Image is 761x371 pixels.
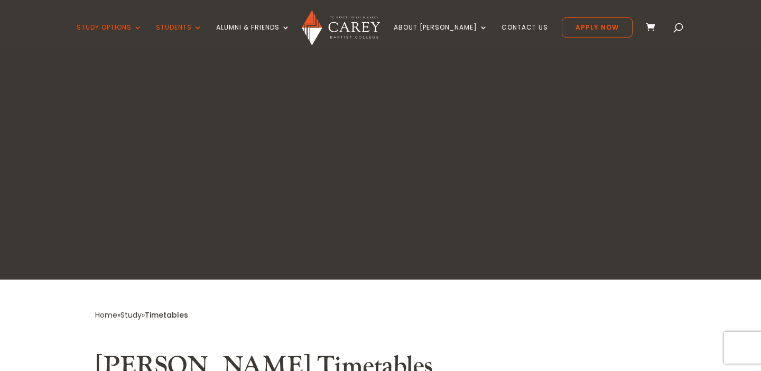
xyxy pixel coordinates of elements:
[95,310,188,320] span: » »
[145,310,188,320] span: Timetables
[394,24,488,49] a: About [PERSON_NAME]
[120,310,142,320] a: Study
[77,24,142,49] a: Study Options
[302,10,379,45] img: Carey Baptist College
[562,17,633,38] a: Apply Now
[216,24,290,49] a: Alumni & Friends
[502,24,548,49] a: Contact Us
[156,24,202,49] a: Students
[95,310,117,320] a: Home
